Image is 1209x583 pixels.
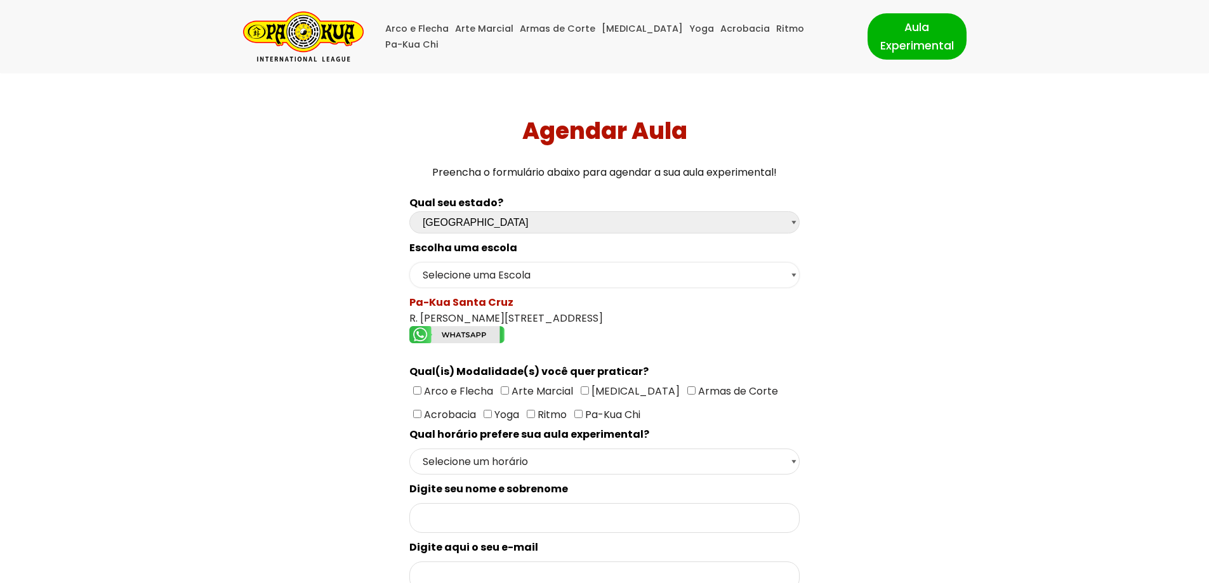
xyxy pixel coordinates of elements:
spam: Digite seu nome e sobrenome [409,481,568,496]
a: Pa-Kua Brasil Uma Escola de conhecimentos orientais para toda a família. Foco, habilidade concent... [243,11,364,62]
input: Armas de Corte [687,386,696,395]
a: Aula Experimental [868,13,967,59]
a: Armas de Corte [520,21,595,37]
spam: Qual(is) Modalidade(s) você quer praticar? [409,364,649,379]
span: Yoga [492,407,519,422]
input: Acrobacia [413,410,421,418]
a: Arco e Flecha [385,21,449,37]
a: [MEDICAL_DATA] [602,21,683,37]
spam: Digite aqui o seu e-mail [409,540,538,554]
a: Pa-Kua Chi [385,37,439,53]
span: Acrobacia [421,407,476,422]
div: Menu primário [383,21,849,53]
b: Qual seu estado? [409,195,503,210]
input: Yoga [484,410,492,418]
span: Pa-Kua Chi [583,407,640,422]
span: Ritmo [535,407,567,422]
spam: Pa-Kua Santa Cruz [409,295,513,310]
span: Armas de Corte [696,384,778,398]
p: Preencha o formulário abaixo para agendar a sua aula experimental! [5,164,1205,181]
spam: Escolha uma escola [409,240,517,255]
input: Pa-Kua Chi [574,410,583,418]
h1: Agendar Aula [5,117,1205,145]
span: [MEDICAL_DATA] [589,384,680,398]
spam: Qual horário prefere sua aula experimental? [409,427,649,442]
span: Arte Marcial [509,384,573,398]
input: Arco e Flecha [413,386,421,395]
input: [MEDICAL_DATA] [581,386,589,395]
a: Arte Marcial [455,21,513,37]
span: Arco e Flecha [421,384,493,398]
div: R. [PERSON_NAME][STREET_ADDRESS] [409,294,800,348]
input: Arte Marcial [501,386,509,395]
a: Ritmo [776,21,804,37]
img: whatsapp [409,326,505,343]
input: Ritmo [527,410,535,418]
a: Yoga [689,21,714,37]
a: Acrobacia [720,21,770,37]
